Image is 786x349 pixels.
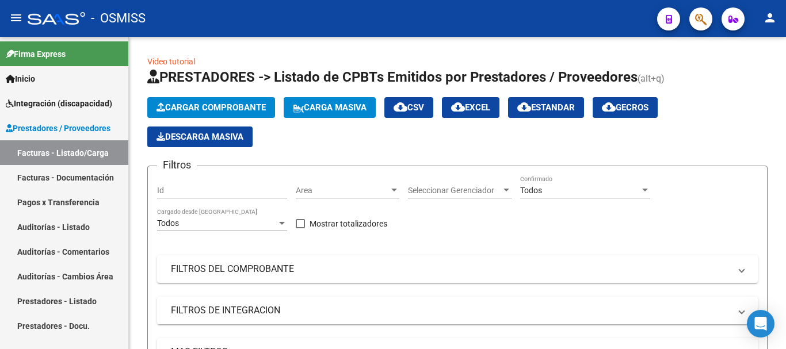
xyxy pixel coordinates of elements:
[157,157,197,173] h3: Filtros
[147,69,638,85] span: PRESTADORES -> Listado de CPBTs Emitidos por Prestadores / Proveedores
[284,97,376,118] button: Carga Masiva
[394,102,424,113] span: CSV
[451,100,465,114] mat-icon: cloud_download
[763,11,777,25] mat-icon: person
[442,97,499,118] button: EXCEL
[6,122,110,135] span: Prestadores / Proveedores
[9,11,23,25] mat-icon: menu
[638,73,665,84] span: (alt+q)
[602,102,648,113] span: Gecros
[517,100,531,114] mat-icon: cloud_download
[157,297,758,324] mat-expansion-panel-header: FILTROS DE INTEGRACION
[157,102,266,113] span: Cargar Comprobante
[602,100,616,114] mat-icon: cloud_download
[593,97,658,118] button: Gecros
[147,126,253,147] button: Descarga Masiva
[147,57,195,66] a: Video tutorial
[508,97,584,118] button: Estandar
[6,97,112,110] span: Integración (discapacidad)
[157,218,179,228] span: Todos
[408,186,501,195] span: Seleccionar Gerenciador
[310,217,387,231] span: Mostrar totalizadores
[520,186,542,195] span: Todos
[91,6,146,31] span: - OSMISS
[171,263,730,275] mat-panel-title: FILTROS DEL COMPROBANTE
[394,100,407,114] mat-icon: cloud_download
[147,126,253,147] app-download-masive: Descarga masiva de comprobantes (adjuntos)
[157,132,243,142] span: Descarga Masiva
[451,102,490,113] span: EXCEL
[6,72,35,85] span: Inicio
[157,255,758,283] mat-expansion-panel-header: FILTROS DEL COMPROBANTE
[747,310,774,338] div: Open Intercom Messenger
[147,97,275,118] button: Cargar Comprobante
[293,102,367,113] span: Carga Masiva
[296,186,389,195] span: Area
[384,97,433,118] button: CSV
[517,102,575,113] span: Estandar
[6,48,66,60] span: Firma Express
[171,304,730,317] mat-panel-title: FILTROS DE INTEGRACION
